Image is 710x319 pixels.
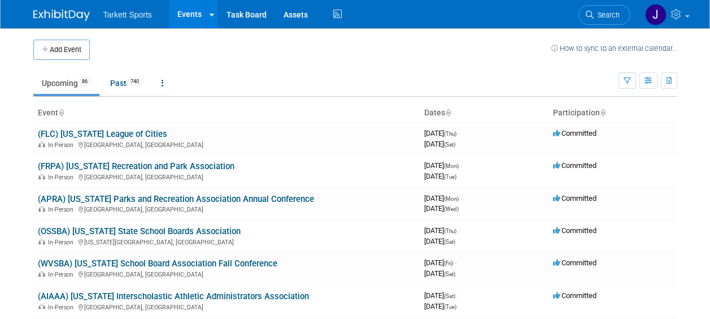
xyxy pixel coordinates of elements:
[444,163,459,169] span: (Mon)
[594,11,620,19] span: Search
[48,304,77,311] span: In-Person
[38,304,45,309] img: In-Person Event
[578,5,630,25] a: Search
[424,129,460,137] span: [DATE]
[424,269,455,278] span: [DATE]
[38,174,45,179] img: In-Person Event
[48,174,77,181] span: In-Person
[424,140,455,148] span: [DATE]
[444,174,456,180] span: (Tue)
[38,269,415,278] div: [GEOGRAPHIC_DATA], [GEOGRAPHIC_DATA]
[645,4,667,25] img: Jeremy Vega
[444,260,453,266] span: (Fri)
[444,271,455,277] span: (Sat)
[424,226,460,235] span: [DATE]
[48,141,77,149] span: In-Person
[445,108,451,117] a: Sort by Start Date
[38,140,415,149] div: [GEOGRAPHIC_DATA], [GEOGRAPHIC_DATA]
[38,204,415,213] div: [GEOGRAPHIC_DATA], [GEOGRAPHIC_DATA]
[553,129,596,137] span: Committed
[424,258,456,267] span: [DATE]
[33,10,90,21] img: ExhibitDay
[600,108,606,117] a: Sort by Participation Type
[58,108,64,117] a: Sort by Event Name
[48,239,77,246] span: In-Person
[33,72,99,94] a: Upcoming86
[444,206,459,212] span: (Wed)
[553,226,596,235] span: Committed
[553,161,596,170] span: Committed
[38,239,45,244] img: In-Person Event
[38,129,167,139] a: (FLC) [US_STATE] League of Cities
[38,237,415,246] div: [US_STATE][GEOGRAPHIC_DATA], [GEOGRAPHIC_DATA]
[553,194,596,202] span: Committed
[38,271,45,277] img: In-Person Event
[444,304,456,310] span: (Tue)
[38,291,309,301] a: (AIAAA) [US_STATE] Interscholastic Athletic Administrators Association
[548,104,677,123] th: Participation
[444,141,455,148] span: (Sat)
[38,141,45,147] img: In-Person Event
[127,77,142,86] span: 740
[424,194,462,202] span: [DATE]
[38,161,234,171] a: (FRPA) [US_STATE] Recreation and Park Association
[38,302,415,311] div: [GEOGRAPHIC_DATA], [GEOGRAPHIC_DATA]
[79,77,91,86] span: 86
[460,161,462,170] span: -
[424,204,459,213] span: [DATE]
[553,258,596,267] span: Committed
[424,291,459,300] span: [DATE]
[455,258,456,267] span: -
[444,228,456,234] span: (Thu)
[460,194,462,202] span: -
[551,44,677,53] a: How to sync to an external calendar...
[458,129,460,137] span: -
[444,239,455,245] span: (Sat)
[38,258,277,269] a: (WVSBA) [US_STATE] School Board Association Fall Conference
[444,196,459,202] span: (Mon)
[424,302,456,311] span: [DATE]
[420,104,548,123] th: Dates
[102,72,151,94] a: Past740
[444,293,455,299] span: (Sat)
[424,172,456,180] span: [DATE]
[458,226,460,235] span: -
[457,291,459,300] span: -
[33,104,420,123] th: Event
[553,291,596,300] span: Committed
[48,271,77,278] span: In-Person
[424,237,455,245] span: [DATE]
[424,161,462,170] span: [DATE]
[33,40,90,60] button: Add Event
[38,194,314,204] a: (APRA) [US_STATE] Parks and Recreation Association Annual Conference
[48,206,77,213] span: In-Person
[103,10,152,19] span: Tarkett Sports
[38,226,241,236] a: (OSSBA) [US_STATE] State School Boards Association
[38,206,45,212] img: In-Person Event
[38,172,415,181] div: [GEOGRAPHIC_DATA], [GEOGRAPHIC_DATA]
[444,131,456,137] span: (Thu)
